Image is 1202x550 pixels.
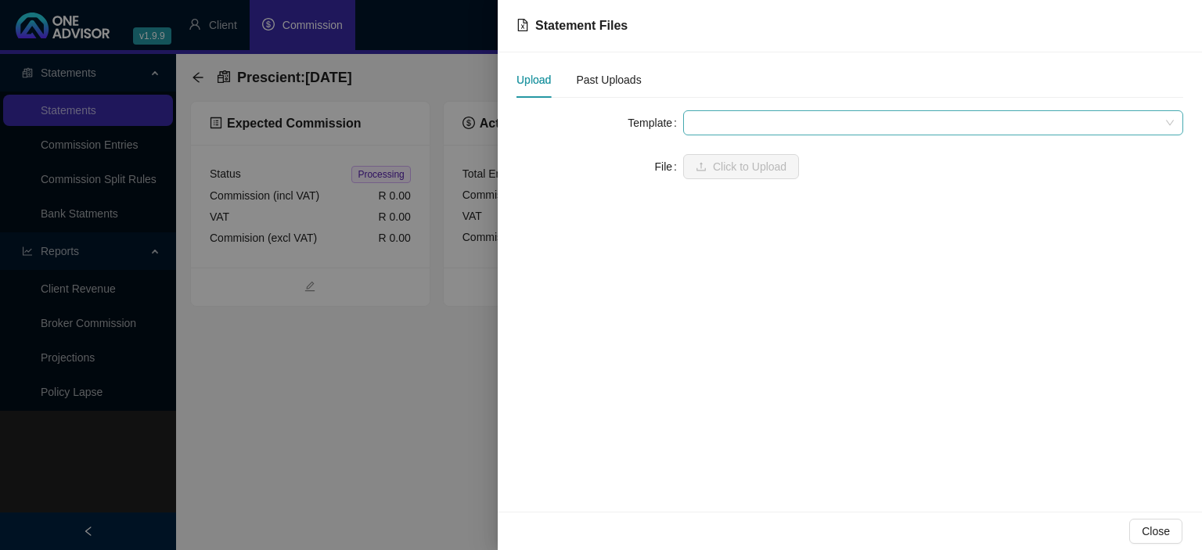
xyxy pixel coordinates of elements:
span: Statement Files [535,19,628,32]
label: Template [628,110,683,135]
button: Close [1129,519,1182,544]
span: file-excel [516,19,529,31]
button: uploadClick to Upload [683,154,799,179]
div: Upload [516,71,551,88]
label: File [655,154,683,179]
div: Past Uploads [576,71,641,88]
span: Close [1142,523,1170,540]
